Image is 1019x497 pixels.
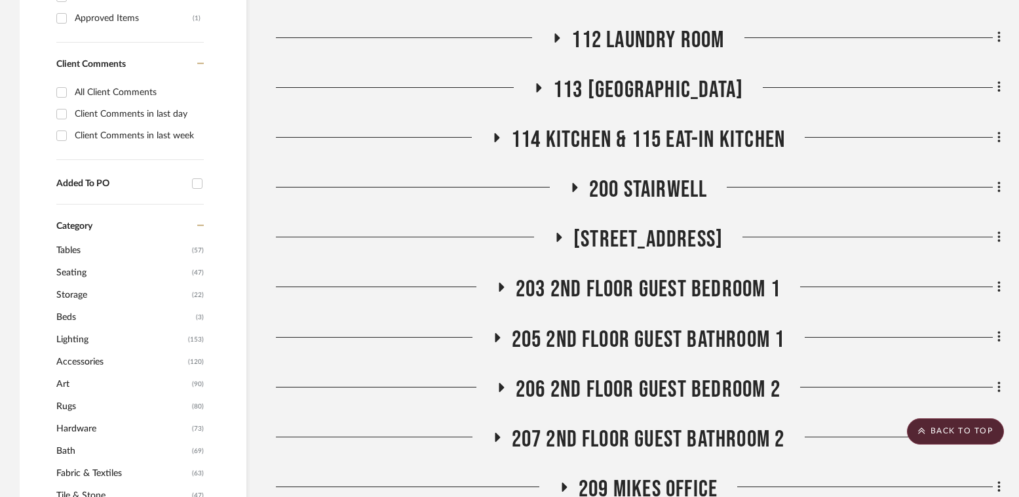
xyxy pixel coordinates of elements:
span: 114 Kitchen & 115 Eat-In Kitchen [511,126,785,154]
span: (3) [196,307,204,328]
span: Art [56,373,189,395]
scroll-to-top-button: BACK TO TOP [907,418,1004,445]
span: (120) [188,351,204,372]
div: Client Comments in last week [75,125,201,146]
span: (153) [188,329,204,350]
span: Client Comments [56,60,126,69]
div: (1) [193,8,201,29]
span: Storage [56,284,189,306]
span: Accessories [56,351,185,373]
span: Seating [56,262,189,284]
div: Client Comments in last day [75,104,201,125]
span: Beds [56,306,193,328]
div: All Client Comments [75,82,201,103]
span: Category [56,221,92,232]
span: [STREET_ADDRESS] [573,226,723,254]
span: (47) [192,262,204,283]
span: 203 2nd Floor Guest Bedroom 1 [516,275,780,304]
span: (73) [192,418,204,439]
span: Fabric & Textiles [56,462,189,485]
span: Hardware [56,418,189,440]
div: Added To PO [56,178,185,189]
span: 206 2nd Floor Guest Bedroom 2 [516,376,780,404]
span: 113 [GEOGRAPHIC_DATA] [553,76,743,104]
span: Lighting [56,328,185,351]
div: Approved Items [75,8,193,29]
span: (63) [192,463,204,484]
span: (80) [192,396,204,417]
span: 207 2nd Floor Guest Bathroom 2 [512,426,785,454]
span: (22) [192,285,204,306]
span: Bath [56,440,189,462]
span: Rugs [56,395,189,418]
span: (90) [192,374,204,395]
span: 205 2nd Floor Guest Bathroom 1 [512,326,785,354]
span: (69) [192,441,204,462]
span: (57) [192,240,204,261]
span: 200 Stairwell [589,176,708,204]
span: 112 Laundry Room [571,26,724,54]
span: Tables [56,239,189,262]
